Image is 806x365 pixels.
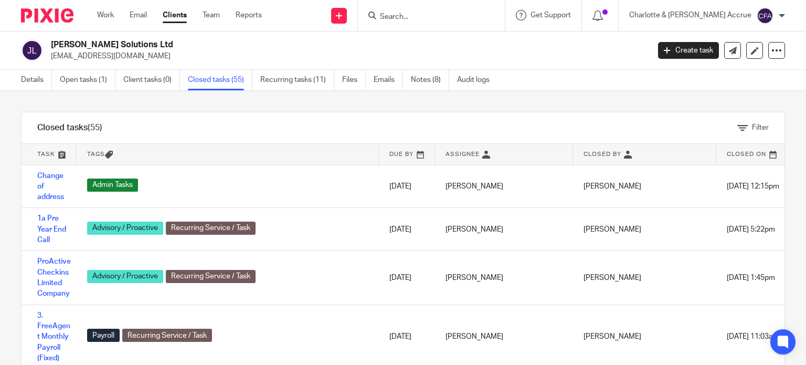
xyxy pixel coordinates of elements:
[88,123,102,132] span: (55)
[203,10,220,20] a: Team
[87,329,120,342] span: Payroll
[37,312,70,362] a: 3. FreeAgent Monthly Payroll (Fixed)
[411,70,449,90] a: Notes (8)
[584,226,641,233] span: [PERSON_NAME]
[163,10,187,20] a: Clients
[374,70,403,90] a: Emails
[122,329,212,342] span: Recurring Service / Task
[629,10,751,20] p: Charlotte & [PERSON_NAME] Accrue
[130,10,147,20] a: Email
[87,270,163,283] span: Advisory / Proactive
[37,172,64,201] a: Change of address
[37,215,66,244] a: 1a Pre Year End Call
[260,70,334,90] a: Recurring tasks (11)
[435,165,573,208] td: [PERSON_NAME]
[727,226,775,233] span: [DATE] 5:22pm
[97,10,114,20] a: Work
[342,70,366,90] a: Files
[37,122,102,133] h1: Closed tasks
[166,222,256,235] span: Recurring Service / Task
[37,258,71,297] a: ProActive Checkins Limited Company
[379,251,435,305] td: [DATE]
[123,70,180,90] a: Client tasks (0)
[658,42,719,59] a: Create task
[21,8,73,23] img: Pixie
[188,70,252,90] a: Closed tasks (55)
[21,70,52,90] a: Details
[51,39,524,50] h2: [PERSON_NAME] Solutions Ltd
[584,333,641,340] span: [PERSON_NAME]
[51,51,642,61] p: [EMAIL_ADDRESS][DOMAIN_NAME]
[379,13,473,22] input: Search
[435,208,573,251] td: [PERSON_NAME]
[757,7,773,24] img: svg%3E
[87,179,138,192] span: Admin Tasks
[727,333,779,340] span: [DATE] 11:03am
[435,251,573,305] td: [PERSON_NAME]
[752,124,769,131] span: Filter
[531,12,571,19] span: Get Support
[727,183,779,190] span: [DATE] 12:15pm
[727,274,775,281] span: [DATE] 1:45pm
[60,70,115,90] a: Open tasks (1)
[379,208,435,251] td: [DATE]
[379,165,435,208] td: [DATE]
[584,274,641,281] span: [PERSON_NAME]
[166,270,256,283] span: Recurring Service / Task
[584,183,641,190] span: [PERSON_NAME]
[87,222,163,235] span: Advisory / Proactive
[457,70,497,90] a: Audit logs
[77,144,379,165] th: Tags
[21,39,43,61] img: svg%3E
[236,10,262,20] a: Reports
